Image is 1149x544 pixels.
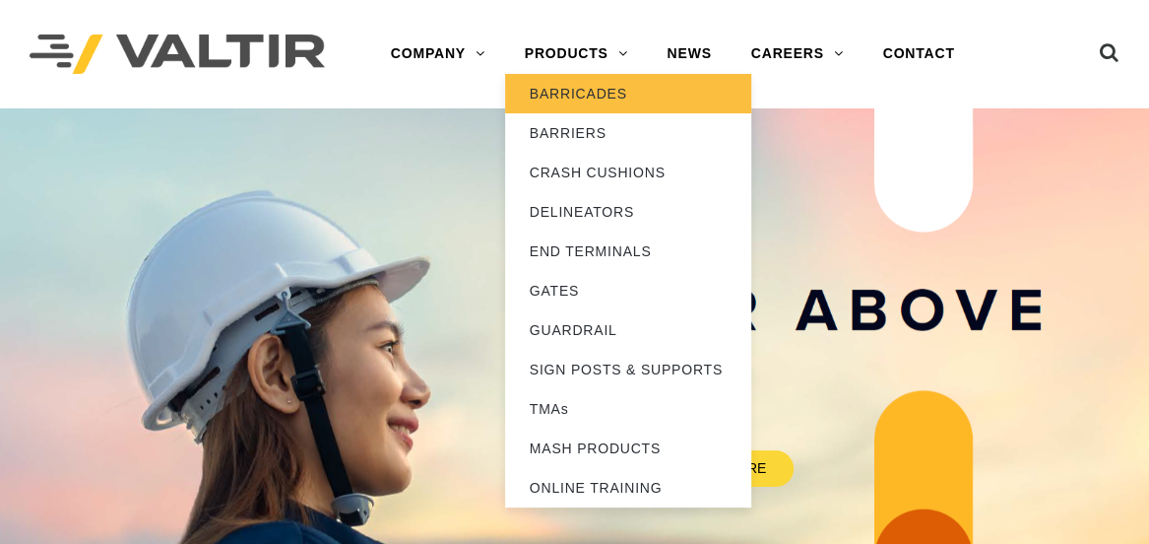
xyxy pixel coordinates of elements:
img: Valtir [30,34,325,75]
a: CAREERS [732,34,863,74]
a: GUARDRAIL [505,310,751,350]
a: CRASH CUSHIONS [505,153,751,192]
a: PRODUCTS [505,34,648,74]
a: ONLINE TRAINING [505,468,751,508]
a: END TERMINALS [505,232,751,271]
a: BARRIERS [505,113,751,153]
a: MASH PRODUCTS [505,429,751,468]
a: NEWS [647,34,731,74]
a: DELINEATORS [505,192,751,232]
a: BARRICADES [505,74,751,113]
a: GATES [505,271,751,310]
a: COMPANY [371,34,505,74]
a: TMAs [505,389,751,429]
a: SIGN POSTS & SUPPORTS [505,350,751,389]
a: CONTACT [863,34,975,74]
